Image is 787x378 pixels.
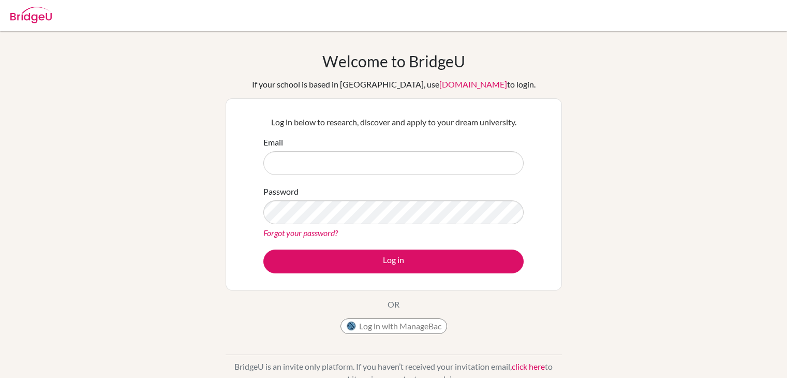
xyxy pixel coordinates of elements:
p: OR [388,298,399,311]
a: [DOMAIN_NAME] [439,79,507,89]
button: Log in [263,250,524,273]
label: Email [263,136,283,149]
button: Log in with ManageBac [340,318,447,334]
a: click here [512,361,545,371]
img: Bridge-U [10,7,52,23]
p: Log in below to research, discover and apply to your dream university. [263,116,524,128]
a: Forgot your password? [263,228,338,238]
div: If your school is based in [GEOGRAPHIC_DATA], use to login. [252,78,536,91]
h1: Welcome to BridgeU [322,52,465,70]
label: Password [263,185,299,198]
